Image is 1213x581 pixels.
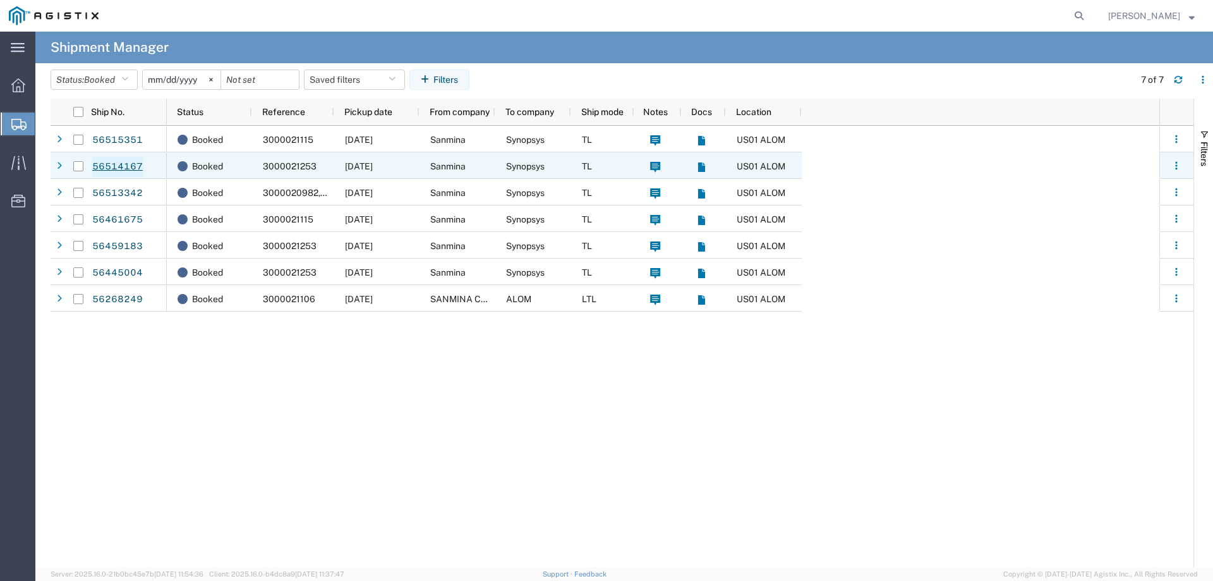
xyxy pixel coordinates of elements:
[51,32,169,63] h4: Shipment Manager
[92,263,143,283] a: 56445004
[582,135,592,145] span: TL
[430,267,466,278] span: Sanmina
[84,75,115,85] span: Booked
[345,161,373,171] span: 08/15/2025
[263,214,313,224] span: 3000021115
[221,70,299,89] input: Not set
[737,294,785,304] span: US01 ALOM
[51,570,203,578] span: Server: 2025.16.0-21b0bc45e7b
[430,214,466,224] span: Sanmina
[209,570,344,578] span: Client: 2025.16.0-b4dc8a9
[345,241,373,251] span: 08/11/2025
[263,241,317,251] span: 3000021253
[643,107,668,117] span: Notes
[737,241,785,251] span: US01 ALOM
[192,126,223,153] span: Booked
[737,214,785,224] span: US01 ALOM
[263,188,378,198] span: 3000020982, 3000020982
[263,161,317,171] span: 3000021253
[505,107,554,117] span: To company
[543,570,574,578] a: Support
[582,241,592,251] span: TL
[345,214,373,224] span: 08/11/2025
[737,267,785,278] span: US01 ALOM
[582,214,592,224] span: TL
[430,241,466,251] span: Sanmina
[295,570,344,578] span: [DATE] 11:37:47
[263,267,317,278] span: 3000021253
[1108,9,1180,23] span: Billy Lo
[574,570,606,578] a: Feedback
[192,206,223,233] span: Booked
[192,180,223,206] span: Booked
[304,70,405,90] button: Saved filters
[506,294,531,304] span: ALOM
[177,107,203,117] span: Status
[1107,8,1195,23] button: [PERSON_NAME]
[92,157,143,177] a: 56514167
[92,236,143,257] a: 56459183
[192,233,223,259] span: Booked
[581,107,624,117] span: Ship mode
[345,294,373,304] span: 07/23/2025
[737,135,785,145] span: US01 ALOM
[345,188,373,198] span: 08/15/2025
[192,153,223,180] span: Booked
[582,188,592,198] span: TL
[506,241,545,251] span: Synopsys
[582,161,592,171] span: TL
[262,107,305,117] span: Reference
[9,6,99,25] img: logo
[92,210,143,230] a: 56461675
[506,188,545,198] span: Synopsys
[192,259,223,286] span: Booked
[1003,569,1198,580] span: Copyright © [DATE]-[DATE] Agistix Inc., All Rights Reserved
[92,130,143,150] a: 56515351
[1199,142,1209,166] span: Filters
[506,161,545,171] span: Synopsys
[737,161,785,171] span: US01 ALOM
[736,107,771,117] span: Location
[345,267,373,278] span: 08/08/2025
[506,214,545,224] span: Synopsys
[582,294,596,304] span: LTL
[1141,73,1164,87] div: 7 of 7
[430,294,537,304] span: SANMINA CORPORATION
[430,161,466,171] span: Sanmina
[192,286,223,312] span: Booked
[154,570,203,578] span: [DATE] 11:54:36
[691,107,712,117] span: Docs
[344,107,392,117] span: Pickup date
[51,70,138,90] button: Status:Booked
[143,70,220,89] input: Not set
[92,290,143,310] a: 56268249
[263,135,313,145] span: 3000021115
[263,294,315,304] span: 3000021106
[737,188,785,198] span: US01 ALOM
[582,267,592,278] span: TL
[91,107,124,117] span: Ship No.
[430,135,466,145] span: Sanmina
[345,135,373,145] span: 08/15/2025
[506,135,545,145] span: Synopsys
[430,107,490,117] span: From company
[409,70,469,90] button: Filters
[430,188,466,198] span: Sanmina
[506,267,545,278] span: Synopsys
[92,183,143,204] a: 56513342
